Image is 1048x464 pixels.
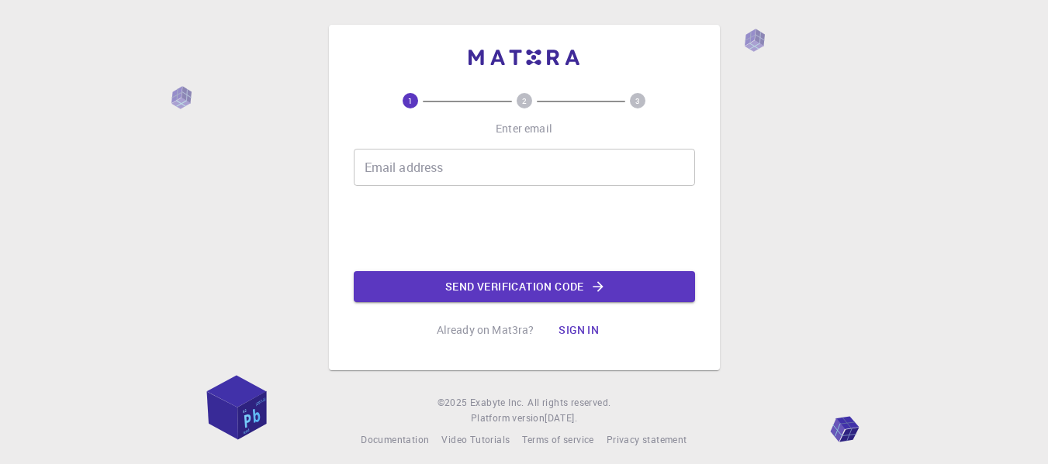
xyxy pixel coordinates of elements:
span: Platform version [471,411,545,426]
text: 3 [635,95,640,106]
a: Exabyte Inc. [470,395,524,411]
a: Terms of service [522,432,593,448]
span: Exabyte Inc. [470,396,524,408]
span: Video Tutorials [441,433,510,445]
a: [DATE]. [545,411,577,426]
a: Privacy statement [607,432,687,448]
text: 1 [408,95,413,106]
iframe: reCAPTCHA [406,198,642,259]
text: 2 [522,95,527,106]
span: Terms of service [522,433,593,445]
span: [DATE] . [545,411,577,424]
span: © 2025 [438,395,470,411]
span: Privacy statement [607,433,687,445]
span: All rights reserved. [527,395,610,411]
button: Sign in [546,314,611,345]
span: Documentation [361,433,429,445]
p: Already on Mat3ra? [437,322,534,338]
a: Documentation [361,432,429,448]
button: Send verification code [354,271,695,302]
a: Video Tutorials [441,432,510,448]
p: Enter email [496,121,552,136]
